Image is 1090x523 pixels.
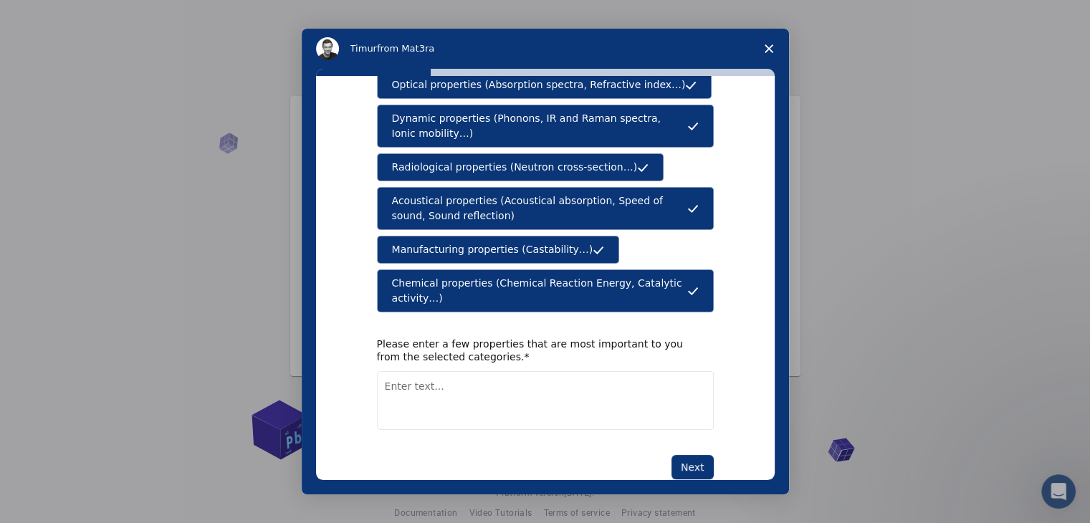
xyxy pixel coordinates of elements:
div: Please enter a few properties that are most important to you from the selected categories. [377,337,692,363]
textarea: Enter text... [377,371,714,430]
span: Close survey [749,29,789,69]
span: Dynamic properties (Phonons, IR and Raman spectra, Ionic mobility…) [392,111,687,141]
span: Radiological properties (Neutron cross-section…) [392,160,638,175]
span: from Mat3ra [377,43,434,54]
button: Next [671,455,714,479]
button: Manufacturing properties (Castability…) [377,236,620,264]
button: Dynamic properties (Phonons, IR and Raman spectra, Ionic mobility…) [377,105,714,148]
span: Chemical properties (Chemical Reaction Energy, Catalytic activity…) [392,276,687,306]
span: Manufacturing properties (Castability…) [392,242,593,257]
button: Acoustical properties (Acoustical absorption, Speed of sound, Sound reflection) [377,187,714,230]
span: Acoustical properties (Acoustical absorption, Speed of sound, Sound reflection) [392,193,687,224]
button: Radiological properties (Neutron cross-section…) [377,153,664,181]
button: Chemical properties (Chemical Reaction Energy, Catalytic activity…) [377,269,714,312]
span: Optical properties (Absorption spectra, Refractive index…) [392,77,686,92]
img: Profile image for Timur [316,37,339,60]
span: Support [29,10,80,23]
span: Timur [350,43,377,54]
button: Optical properties (Absorption spectra, Refractive index…) [377,71,712,99]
